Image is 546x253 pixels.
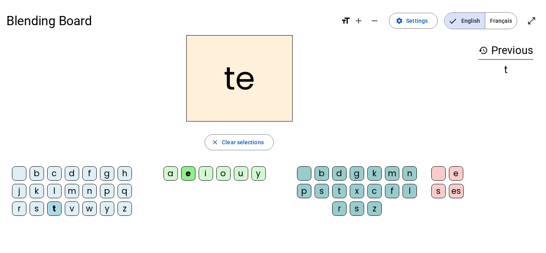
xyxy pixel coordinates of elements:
div: d [65,166,79,181]
div: z [118,201,132,216]
div: y [251,166,266,181]
h2: te [186,35,293,122]
span: Settings [406,16,428,26]
div: s [30,201,44,216]
div: r [12,201,26,216]
button: Decrease font size [367,13,383,29]
div: q [118,184,132,198]
mat-icon: format_size [341,16,351,26]
div: u [234,166,248,181]
div: b [30,166,44,181]
button: Clear selections [205,134,274,150]
div: j [12,184,26,198]
h1: Blending Board [6,8,335,34]
div: n [82,184,97,198]
div: o [216,166,231,181]
div: b [315,166,329,181]
div: k [30,184,44,198]
div: g [100,166,114,181]
span: English [444,13,485,29]
div: d [332,166,347,181]
button: Settings [389,13,438,29]
div: s [431,184,446,198]
div: p [297,184,311,198]
button: Enter full screen [524,13,540,29]
mat-icon: close [211,139,219,146]
mat-button-toggle-group: Language selection [444,12,517,29]
div: f [82,166,97,181]
div: es [449,184,464,198]
mat-icon: settings [396,17,403,24]
div: e [449,166,463,181]
div: z [367,201,382,216]
div: t [332,184,347,198]
div: n [403,166,417,181]
mat-icon: add [354,16,363,26]
div: e [181,166,195,181]
div: t [47,201,62,216]
div: v [65,201,79,216]
div: k [367,166,382,181]
div: s [350,201,364,216]
div: a [163,166,178,181]
div: s [315,184,329,198]
div: h [118,166,132,181]
div: l [47,184,62,198]
span: Clear selections [222,137,264,147]
div: l [403,184,417,198]
div: y [100,201,114,216]
div: x [350,184,364,198]
div: m [385,166,399,181]
div: m [65,184,79,198]
mat-icon: history [478,46,488,55]
div: c [367,184,382,198]
div: w [82,201,97,216]
mat-icon: remove [370,16,379,26]
h3: Previous [478,42,533,60]
div: g [350,166,364,181]
span: Français [485,13,517,29]
div: p [100,184,114,198]
div: c [47,166,62,181]
button: Increase font size [351,13,367,29]
div: f [385,184,399,198]
div: i [199,166,213,181]
mat-icon: open_in_full [527,16,536,26]
div: t [478,65,533,75]
div: r [332,201,347,216]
